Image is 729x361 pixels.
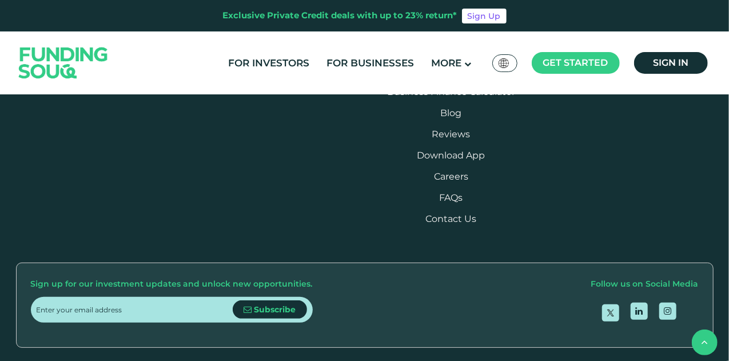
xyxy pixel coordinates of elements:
[434,171,468,182] span: Careers
[37,297,233,323] input: Enter your email address
[417,150,485,161] a: Download App
[591,277,699,291] div: Follow us on Social Media
[440,108,461,118] a: Blog
[607,310,614,316] img: twitter
[499,58,509,68] img: SA Flag
[432,129,470,140] a: Reviews
[631,303,648,320] a: open Linkedin
[462,9,507,23] a: Sign Up
[692,330,718,355] button: back
[425,213,476,224] a: Contact Us
[431,57,461,69] span: More
[439,192,463,203] a: FAQs
[223,9,457,22] div: Exclusive Private Credit deals with up to 23% return*
[543,57,608,68] span: Get started
[634,52,708,74] a: Sign in
[254,304,296,315] span: Subscribe
[653,57,688,68] span: Sign in
[659,303,676,320] a: open Instagram
[225,54,312,73] a: For Investors
[31,277,313,291] div: Sign up for our investment updates and unlock new opportunities.
[233,300,307,319] button: Subscribe
[7,34,119,92] img: Logo
[324,54,417,73] a: For Businesses
[602,304,619,322] a: open Twitter
[387,86,515,97] a: Business Finance Calculator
